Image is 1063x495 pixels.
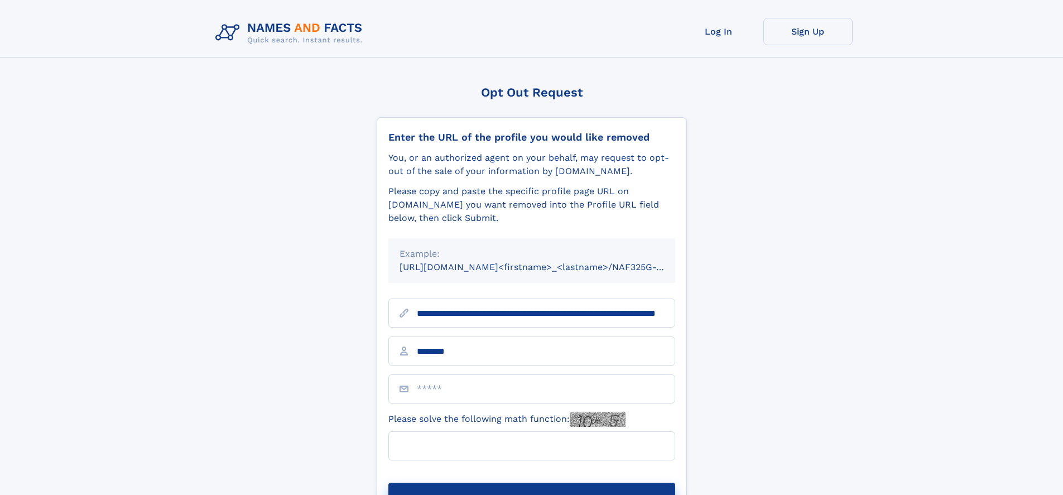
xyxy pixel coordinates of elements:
[377,85,687,99] div: Opt Out Request
[211,18,372,48] img: Logo Names and Facts
[388,151,675,178] div: You, or an authorized agent on your behalf, may request to opt-out of the sale of your informatio...
[763,18,853,45] a: Sign Up
[388,131,675,143] div: Enter the URL of the profile you would like removed
[400,262,696,272] small: [URL][DOMAIN_NAME]<firstname>_<lastname>/NAF325G-xxxxxxxx
[388,185,675,225] div: Please copy and paste the specific profile page URL on [DOMAIN_NAME] you want removed into the Pr...
[400,247,664,261] div: Example:
[388,412,626,427] label: Please solve the following math function:
[674,18,763,45] a: Log In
